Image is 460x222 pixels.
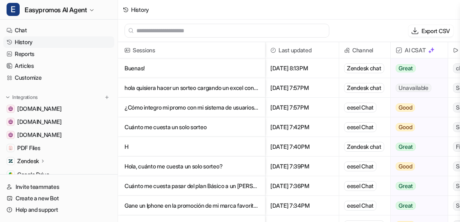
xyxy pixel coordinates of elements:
[125,137,258,157] p: H
[391,58,443,78] button: Great
[3,142,114,154] a: PDF FilesPDF Files
[17,118,61,126] span: [DOMAIN_NAME]
[269,98,335,117] span: [DATE] 7:57PM
[408,25,453,37] button: Export CSV
[269,137,335,157] span: [DATE] 7:40PM
[269,176,335,196] span: [DATE] 7:36PM
[8,146,13,150] img: PDF Files
[17,170,50,179] span: Google Drive
[344,201,376,211] div: eesel Chat
[8,159,13,164] img: Zendesk
[125,117,258,137] p: Cuánto me cuesta un solo sorteo
[391,196,443,215] button: Great
[269,42,335,58] span: Last updated
[12,94,38,101] p: Integrations
[7,3,20,16] span: E
[391,137,443,157] button: Great
[269,196,335,215] span: [DATE] 7:34PM
[396,103,415,112] span: Good
[8,172,13,177] img: Google Drive
[131,5,149,14] div: History
[344,142,384,152] div: Zendesk chat
[125,196,258,215] p: Gane un Iphone en la promoción de mi marca favorita ¿Cuándo me lo váis a enviar?
[25,4,87,16] span: Easypromos AI Agent
[104,94,110,100] img: menu_add.svg
[269,58,335,78] span: [DATE] 8:13PM
[3,181,114,193] a: Invite teammates
[125,98,258,117] p: ¿Cómo integro mi promo con mi sistema de usuarios? No necesito los datos de los
[391,117,443,137] button: Good
[3,60,114,72] a: Articles
[8,106,13,111] img: www.notion.com
[269,78,335,98] span: [DATE] 7:57PM
[344,161,376,171] div: eesel Chat
[3,93,40,101] button: Integrations
[3,72,114,83] a: Customize
[391,157,443,176] button: Good
[342,42,387,58] span: Channel
[396,182,416,190] span: Great
[421,27,450,35] p: Export CSV
[344,103,376,112] div: eesel Chat
[3,116,114,128] a: www.easypromosapp.com[DOMAIN_NAME]
[121,42,262,58] span: Sessions
[17,157,39,165] p: Zendesk
[391,98,443,117] button: Good
[391,176,443,196] button: Great
[8,132,13,137] img: easypromos-apiref.redoc.ly
[3,25,114,36] a: Chat
[344,122,376,132] div: eesel Chat
[125,78,258,98] p: hola quisiera hacer un sorteo cargando un excel con los datos ya escritos de los
[344,63,384,73] div: Zendesk chat
[396,64,416,72] span: Great
[396,202,416,210] span: Great
[269,117,335,137] span: [DATE] 7:42PM
[3,48,114,60] a: Reports
[3,193,114,204] a: Create a new Bot
[3,103,114,114] a: www.notion.com[DOMAIN_NAME]
[3,36,114,48] a: History
[125,157,258,176] p: Hola, cuánto me cuesta un solo sorteo?
[396,84,431,92] span: Unavailable
[3,129,114,141] a: easypromos-apiref.redoc.ly[DOMAIN_NAME]
[3,204,114,215] a: Help and support
[17,105,61,113] span: [DOMAIN_NAME]
[396,162,415,170] span: Good
[3,169,114,180] a: Google DriveGoogle Drive
[344,181,376,191] div: eesel Chat
[394,42,444,58] span: AI CSAT
[8,119,13,124] img: www.easypromosapp.com
[396,143,416,151] span: Great
[269,157,335,176] span: [DATE] 7:39PM
[17,131,61,139] span: [DOMAIN_NAME]
[396,123,415,131] span: Good
[17,144,40,152] span: PDF Files
[125,58,258,78] p: Buenas!
[344,83,384,93] div: Zendesk chat
[5,94,11,100] img: expand menu
[125,176,258,196] p: Cuánto me cuesta pasar del plan Básico a un [PERSON_NAME]?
